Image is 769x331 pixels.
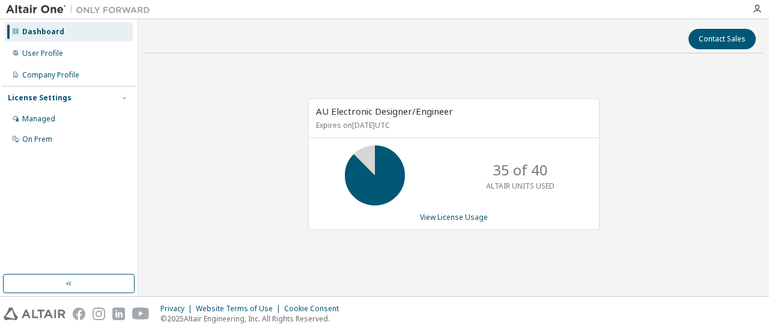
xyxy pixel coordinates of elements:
[93,308,105,320] img: instagram.svg
[160,304,196,314] div: Privacy
[22,135,52,144] div: On Prem
[486,181,555,191] p: ALTAIR UNITS USED
[112,308,125,320] img: linkedin.svg
[493,160,548,180] p: 35 of 40
[8,93,71,103] div: License Settings
[132,308,150,320] img: youtube.svg
[316,120,589,130] p: Expires on [DATE] UTC
[284,304,346,314] div: Cookie Consent
[22,27,64,37] div: Dashboard
[196,304,284,314] div: Website Terms of Use
[22,114,55,124] div: Managed
[6,4,156,16] img: Altair One
[420,212,488,222] a: View License Usage
[160,314,346,324] p: © 2025 Altair Engineering, Inc. All Rights Reserved.
[22,49,63,58] div: User Profile
[73,308,85,320] img: facebook.svg
[688,29,756,49] button: Contact Sales
[4,308,65,320] img: altair_logo.svg
[22,70,79,80] div: Company Profile
[316,105,453,117] span: AU Electronic Designer/Engineer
